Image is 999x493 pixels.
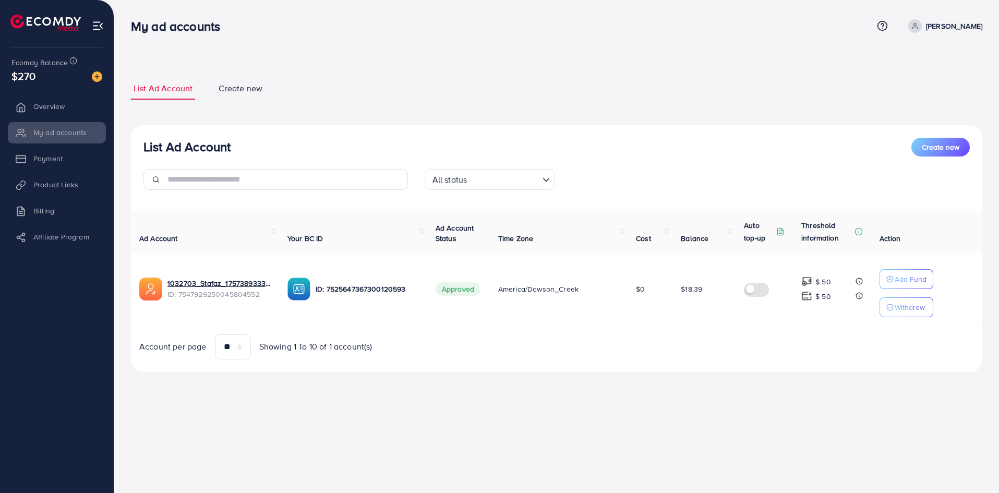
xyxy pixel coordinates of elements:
[134,82,192,94] span: List Ad Account
[219,82,262,94] span: Create new
[911,138,970,157] button: Create new
[880,297,933,317] button: Withdraw
[143,139,231,154] h3: List Ad Account
[815,290,831,303] p: $ 50
[895,301,925,314] p: Withdraw
[681,284,702,294] span: $18.39
[10,15,81,31] img: logo
[139,233,178,244] span: Ad Account
[801,219,852,244] p: Threshold information
[922,142,959,152] span: Create new
[436,223,474,244] span: Ad Account Status
[425,169,555,190] div: Search for option
[636,284,645,294] span: $0
[436,282,480,296] span: Approved
[92,20,104,32] img: menu
[801,276,812,287] img: top-up amount
[815,275,831,288] p: $ 50
[498,284,579,294] span: America/Dawson_Creek
[167,278,271,299] div: <span class='underline'>1032703_Stafaz_1757389333791</span></br>7547929250045804552
[11,68,36,83] span: $270
[167,278,271,288] a: 1032703_Stafaz_1757389333791
[636,233,651,244] span: Cost
[904,19,982,33] a: [PERSON_NAME]
[139,341,207,353] span: Account per page
[167,289,271,299] span: ID: 7547929250045804552
[131,19,228,34] h3: My ad accounts
[880,233,900,244] span: Action
[926,20,982,32] p: [PERSON_NAME]
[11,57,68,68] span: Ecomdy Balance
[92,71,102,82] img: image
[430,172,470,187] span: All status
[287,233,323,244] span: Your BC ID
[139,278,162,300] img: ic-ads-acc.e4c84228.svg
[801,291,812,302] img: top-up amount
[287,278,310,300] img: ic-ba-acc.ded83a64.svg
[498,233,533,244] span: Time Zone
[470,170,538,187] input: Search for option
[895,273,926,285] p: Add Fund
[316,283,419,295] p: ID: 7525647367300120593
[681,233,708,244] span: Balance
[744,219,774,244] p: Auto top-up
[880,269,933,289] button: Add Fund
[259,341,372,353] span: Showing 1 To 10 of 1 account(s)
